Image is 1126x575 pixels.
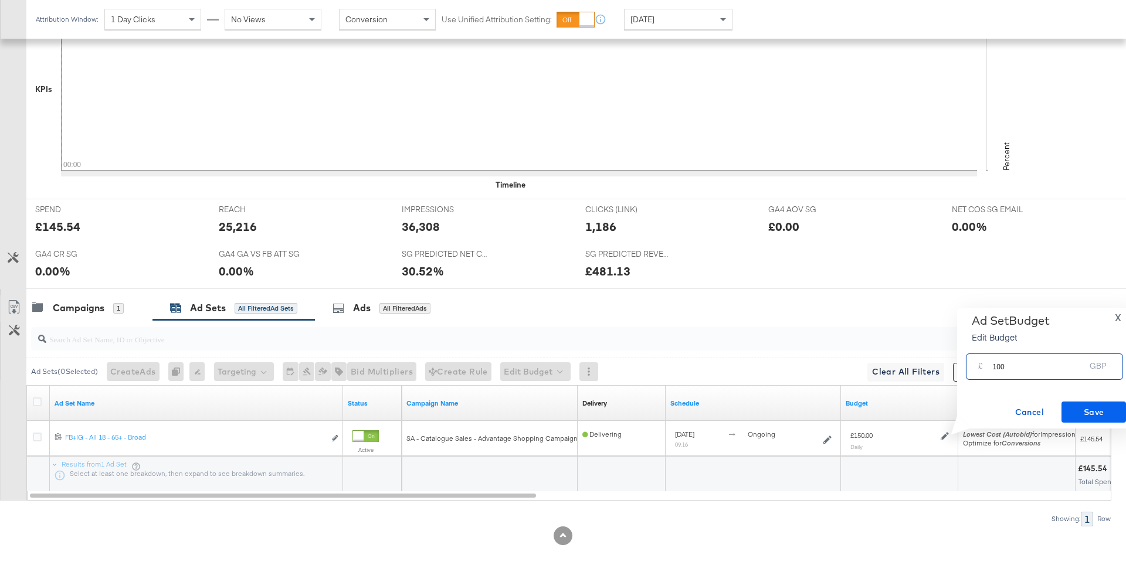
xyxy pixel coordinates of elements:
div: Campaigns [53,301,104,315]
div: 0 [168,362,189,381]
span: Save [1066,405,1121,420]
em: Lowest Cost (Autobid) [963,430,1032,438]
em: Conversions [1002,438,1040,447]
span: ongoing [748,430,775,438]
button: X [1110,314,1126,322]
span: Total Spend [1078,477,1115,486]
a: Your Ad Set name. [55,399,338,408]
span: 1 Day Clicks [111,14,155,25]
span: [DATE] [675,430,694,438]
span: CLICKS (LINK) [585,204,673,215]
div: £0.00 [768,218,799,235]
text: Percent [1001,142,1012,171]
div: KPIs [35,84,52,95]
span: GA4 GA VS FB ATT SG [219,249,307,260]
a: Shows when your Ad Set is scheduled to deliver. [670,399,836,408]
div: 0.00% [219,263,254,280]
div: Timeline [496,179,525,190]
span: Delivering [582,430,622,438]
span: X [1115,309,1121,326]
label: Use Unified Attribution Setting: [442,14,552,25]
div: 0.00% [35,263,70,280]
a: FB+IG - All 18 - 65+ - Broad [65,433,325,445]
div: £145.54 [1078,463,1111,474]
div: FB+IG - All 18 - 65+ - Broad [65,433,325,442]
span: SPEND [35,204,123,215]
p: Edit Budget [972,331,1049,343]
sub: 09:16 [675,441,688,448]
span: No Views [231,14,266,25]
div: 36,308 [402,218,440,235]
div: Attribution Window: [35,15,99,23]
span: for Impressions [963,430,1079,438]
span: [DATE] [630,14,654,25]
div: Row [1097,515,1111,523]
div: Ad Sets ( 0 Selected) [31,366,98,377]
span: Clear All Filters [872,365,940,379]
div: Ad Sets [190,301,226,315]
div: £481.13 [585,263,630,280]
button: Cancel [997,402,1061,423]
label: Active [352,446,379,454]
div: £ [974,358,988,379]
span: GA4 CR SG [35,249,123,260]
div: Ads [353,301,371,315]
button: Clear All Filters [867,363,944,382]
div: £145.54 [35,218,80,235]
div: £150.00 [850,431,873,440]
span: GA4 AOV SG [768,204,856,215]
div: 1 [113,303,124,314]
div: All Filtered Ad Sets [235,303,297,314]
div: 0.00% [952,218,987,235]
span: REACH [219,204,307,215]
a: Reflects the ability of your Ad Set to achieve delivery based on ad states, schedule and budget. [582,399,607,408]
div: Delivery [582,399,607,408]
span: Conversion [345,14,388,25]
span: SG PREDICTED NET COS [402,249,490,260]
div: 25,216 [219,218,257,235]
div: Showing: [1051,515,1081,523]
div: GBP [1085,358,1111,379]
div: 1 [1081,512,1093,526]
a: Your campaign name. [406,399,573,408]
div: 30.52% [402,263,444,280]
div: Optimize for [963,438,1079,448]
div: 1,186 [585,218,616,235]
span: NET COS SG EMAIL [952,204,1040,215]
a: Shows the current budget of Ad Set. [846,399,954,408]
div: Ad Set Budget [972,314,1049,328]
span: Cancel [1002,405,1057,420]
span: IMPRESSIONS [402,204,490,215]
span: SG PREDICTED REVENUE [585,249,673,260]
input: Search Ad Set Name, ID or Objective [46,323,1012,346]
span: SA - Catalogue Sales - Advantage Shopping Campaign – BAU – 7DC [406,434,617,443]
div: All Filtered Ads [379,303,430,314]
a: Shows the current state of your Ad Set. [348,399,397,408]
input: Enter your budget [992,349,1085,375]
sub: Daily [850,443,863,450]
button: Save [1061,402,1126,423]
